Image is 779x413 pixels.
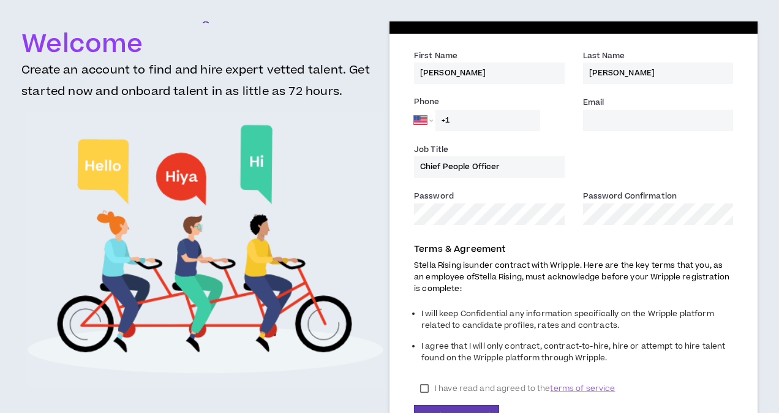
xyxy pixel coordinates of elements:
[26,112,385,387] img: Welcome to Wripple
[583,97,604,110] label: Email
[414,50,457,64] label: First Name
[414,243,733,256] p: Terms & Agreement
[421,338,733,370] li: I agree that I will only contract, contract-to-hire, hire or attempt to hire talent found on the ...
[21,30,389,59] h1: Welcome
[583,50,625,64] label: Last Name
[550,382,615,395] span: terms of service
[414,191,454,204] label: Password
[583,191,677,204] label: Password Confirmation
[421,305,733,338] li: I will keep Confidential any information specifically on the Wripple platform related to candidat...
[414,379,621,398] label: I have read and agreed to the
[414,144,448,157] label: Job Title
[414,96,565,110] label: Phone
[21,59,389,112] h3: Create an account to find and hire expert vetted talent. Get started now and onboard talent in as...
[414,260,733,295] p: Stella Rising is under contract with Wripple. Here are the key terms that you, as an employee of ...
